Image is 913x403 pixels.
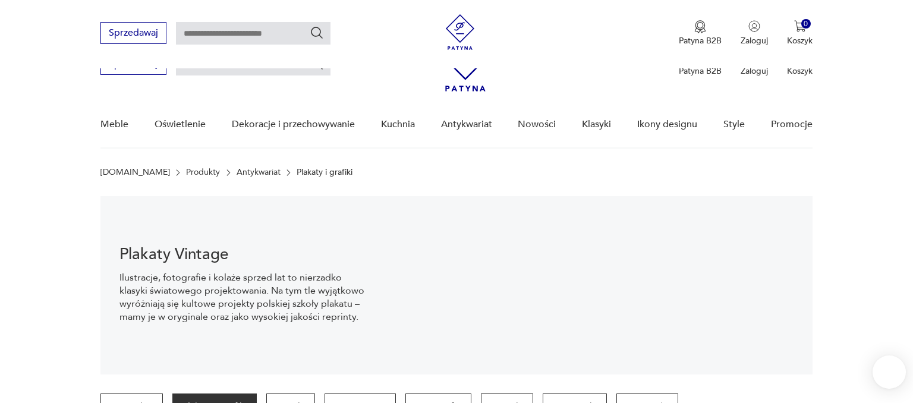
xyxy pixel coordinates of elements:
[381,102,415,147] a: Kuchnia
[385,196,813,374] img: Plakaty i grafiki
[100,22,166,44] button: Sprzedawaj
[582,102,611,147] a: Klasyki
[679,20,722,46] button: Patyna B2B
[741,35,768,46] p: Zaloguj
[787,35,813,46] p: Koszyk
[100,30,166,38] a: Sprzedawaj
[441,102,492,147] a: Antykwariat
[119,247,366,262] h1: Plakaty Vintage
[787,65,813,77] p: Koszyk
[679,35,722,46] p: Patyna B2B
[442,14,478,50] img: Patyna - sklep z meblami i dekoracjami vintage
[100,102,128,147] a: Meble
[748,20,760,32] img: Ikonka użytkownika
[518,102,556,147] a: Nowości
[873,355,906,389] iframe: Smartsupp widget button
[297,168,352,177] p: Plakaty i grafiki
[100,61,166,69] a: Sprzedawaj
[100,168,170,177] a: [DOMAIN_NAME]
[723,102,745,147] a: Style
[694,20,706,33] img: Ikona medalu
[237,168,281,177] a: Antykwariat
[637,102,697,147] a: Ikony designu
[771,102,813,147] a: Promocje
[232,102,355,147] a: Dekoracje i przechowywanie
[679,20,722,46] a: Ikona medaluPatyna B2B
[186,168,220,177] a: Produkty
[119,271,366,323] p: Ilustracje, fotografie i kolaże sprzed lat to nierzadko klasyki światowego projektowania. Na tym ...
[787,20,813,46] button: 0Koszyk
[801,19,811,29] div: 0
[741,65,768,77] p: Zaloguj
[310,26,324,40] button: Szukaj
[679,65,722,77] p: Patyna B2B
[794,20,806,32] img: Ikona koszyka
[155,102,206,147] a: Oświetlenie
[741,20,768,46] button: Zaloguj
